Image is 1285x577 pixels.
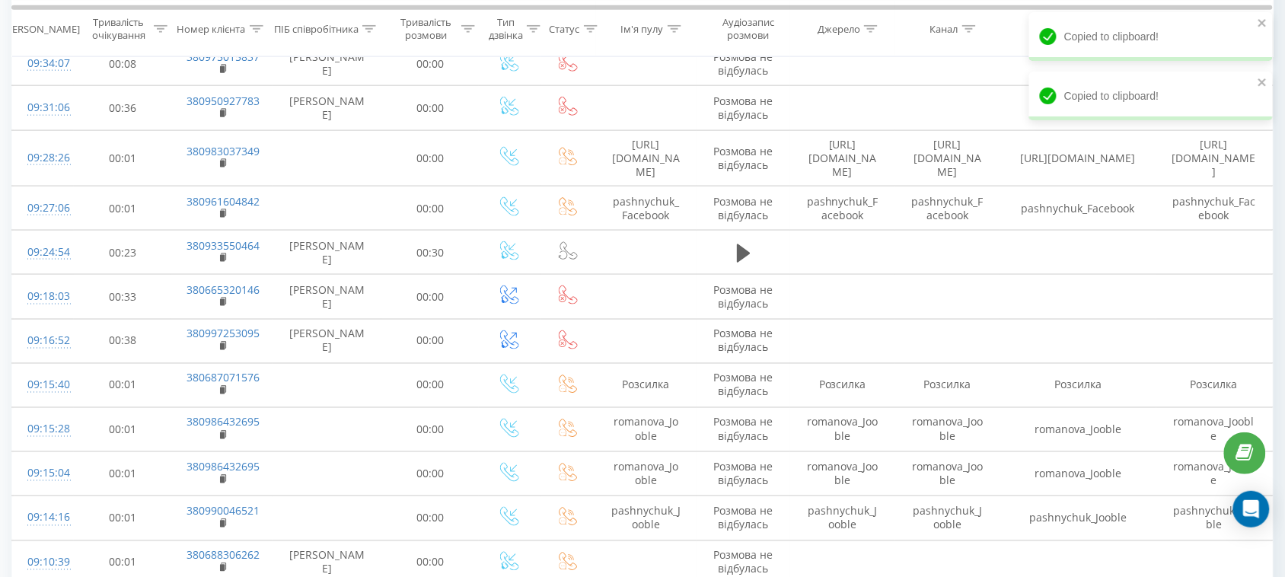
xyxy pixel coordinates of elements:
[1258,17,1268,31] button: close
[1233,491,1270,528] div: Open Intercom Messenger
[790,452,895,496] td: romanova_Jooble
[187,194,260,209] a: 380961604842
[895,496,1000,540] td: pashnychuk_Jooble
[790,496,895,540] td: pashnychuk_Jooble
[895,186,1000,231] td: pashnychuk_Facebook
[895,130,1000,186] td: [URL][DOMAIN_NAME]
[714,371,773,399] span: Розмова не відбулась
[930,22,958,35] div: Канал
[1000,452,1156,496] td: romanova_Jooble
[74,363,171,407] td: 00:01
[714,194,773,222] span: Розмова не відбулась
[381,42,479,86] td: 00:00
[714,460,773,488] span: Розмова не відбулась
[381,130,479,186] td: 00:00
[714,327,773,355] span: Розмова не відбулась
[1029,72,1273,120] div: Copied to clipboard!
[1156,363,1273,407] td: Розсилка
[27,503,59,533] div: 09:14:16
[27,237,59,267] div: 09:24:54
[187,415,260,429] a: 380986432695
[595,408,697,452] td: romanova_Jooble
[621,22,664,35] div: Ім'я пулу
[27,371,59,400] div: 09:15:40
[273,42,381,86] td: [PERSON_NAME]
[381,319,479,363] td: 00:00
[595,452,697,496] td: romanova_Jooble
[187,327,260,341] a: 380997253095
[550,22,580,35] div: Статус
[27,282,59,311] div: 09:18:03
[187,282,260,297] a: 380665320146
[88,16,150,42] div: Тривалість очікування
[790,130,895,186] td: [URL][DOMAIN_NAME]
[1156,186,1273,231] td: pashnychuk_Facebook
[273,319,381,363] td: [PERSON_NAME]
[74,42,171,86] td: 00:08
[790,363,895,407] td: Розсилка
[381,275,479,319] td: 00:00
[74,408,171,452] td: 00:01
[187,238,260,253] a: 380933550464
[27,93,59,123] div: 09:31:06
[187,49,260,64] a: 380975015837
[895,363,1000,407] td: Розсилка
[74,86,171,130] td: 00:36
[187,504,260,518] a: 380990046521
[595,363,697,407] td: Розсилка
[273,86,381,130] td: [PERSON_NAME]
[381,231,479,275] td: 00:30
[895,408,1000,452] td: romanova_Jooble
[187,94,260,108] a: 380950927783
[714,49,773,78] span: Розмова не відбулась
[187,144,260,158] a: 380983037349
[177,22,246,35] div: Номер клієнта
[1000,496,1156,540] td: pashnychuk_Jooble
[74,130,171,186] td: 00:01
[595,130,697,186] td: [URL][DOMAIN_NAME]
[74,319,171,363] td: 00:38
[710,16,786,42] div: Аудіозапис розмови
[187,371,260,385] a: 380687071576
[27,193,59,223] div: 09:27:06
[273,231,381,275] td: [PERSON_NAME]
[3,22,80,35] div: [PERSON_NAME]
[595,496,697,540] td: pashnychuk_Jooble
[1000,408,1156,452] td: romanova_Jooble
[714,504,773,532] span: Розмова не відбулась
[395,16,458,42] div: Тривалість розмови
[381,186,479,231] td: 00:00
[714,144,773,172] span: Розмова не відбулась
[1156,130,1273,186] td: [URL][DOMAIN_NAME]
[595,186,697,231] td: pashnychuk_Facebook
[74,496,171,540] td: 00:01
[818,22,860,35] div: Джерело
[1000,363,1156,407] td: Розсилка
[1000,186,1156,231] td: pashnychuk_Facebook
[74,186,171,231] td: 00:01
[187,460,260,474] a: 380986432695
[381,496,479,540] td: 00:00
[895,452,1000,496] td: romanova_Jooble
[27,459,59,489] div: 09:15:04
[1029,12,1273,61] div: Copied to clipboard!
[790,186,895,231] td: pashnychuk_Facebook
[1156,452,1273,496] td: romanova_Jooble
[187,548,260,563] a: 380688306262
[1156,408,1273,452] td: romanova_Jooble
[381,86,479,130] td: 00:00
[489,16,523,42] div: Тип дзвінка
[273,275,381,319] td: [PERSON_NAME]
[381,408,479,452] td: 00:00
[714,282,773,311] span: Розмова не відбулась
[27,143,59,173] div: 09:28:26
[790,408,895,452] td: romanova_Jooble
[714,415,773,443] span: Розмова не відбулась
[74,231,171,275] td: 00:23
[27,49,59,78] div: 09:34:07
[27,327,59,356] div: 09:16:52
[1000,130,1156,186] td: [URL][DOMAIN_NAME]
[714,548,773,576] span: Розмова не відбулась
[1258,76,1268,91] button: close
[74,275,171,319] td: 00:33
